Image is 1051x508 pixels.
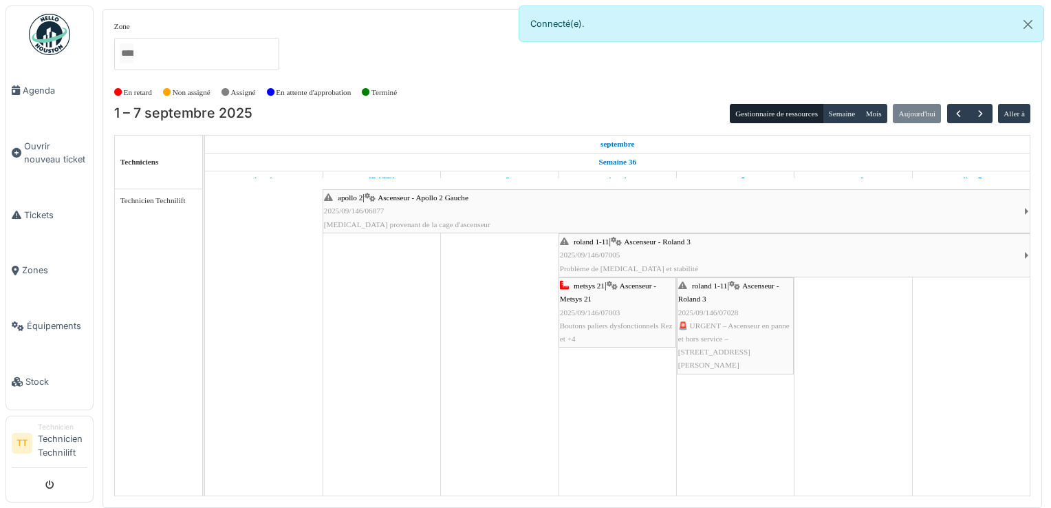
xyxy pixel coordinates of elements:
span: Ascenseur - Apollo 2 Gauche [378,193,468,202]
span: [MEDICAL_DATA] provenant de la cage d'ascenseur [324,220,490,229]
span: Zones [22,264,87,277]
span: metsys 21 [574,282,605,290]
label: Terminé [371,87,397,98]
span: Technicien Technilift [120,196,186,204]
span: 2025/09/146/07005 [560,251,620,259]
span: Tickets [24,209,87,222]
span: Stock [25,375,87,388]
span: Boutons paliers dysfonctionnels Rez et +4 [560,321,673,343]
div: Technicien [38,422,87,432]
div: | [560,279,675,346]
button: Précédent [947,104,970,124]
span: roland 1-11 [574,237,609,246]
button: Aujourd'hui [893,104,941,123]
label: Non assigné [173,87,210,98]
a: Équipements [6,298,93,354]
span: Ouvrir nouveau ticket [24,140,87,166]
a: 6 septembre 2025 [839,171,867,189]
button: Suivant [969,104,992,124]
input: Tous [120,43,133,63]
a: 4 septembre 2025 [605,171,630,189]
div: | [678,279,792,372]
a: Agenda [6,63,93,118]
label: Assigné [231,87,256,98]
label: En retard [124,87,152,98]
a: Tickets [6,187,93,243]
span: 2025/09/146/07028 [678,308,739,317]
span: Ascenseur - Metsys 21 [560,282,656,303]
span: apollo 2 [338,193,362,202]
li: TT [12,433,32,454]
span: roland 1-11 [692,282,727,290]
span: Problème de [MEDICAL_DATA] et stabilité [560,264,698,273]
a: 5 septembre 2025 [722,171,748,189]
button: Gestionnaire de ressources [730,104,823,123]
a: 3 septembre 2025 [486,171,513,189]
a: 1 septembre 2025 [251,171,277,189]
a: Ouvrir nouveau ticket [6,118,93,187]
a: 2 septembre 2025 [365,171,398,189]
span: Techniciens [120,158,159,166]
a: 1 septembre 2025 [597,136,638,153]
button: Close [1012,6,1043,43]
div: | [324,191,1024,231]
a: Zones [6,243,93,299]
a: Stock [6,354,93,410]
button: Aller à [998,104,1030,123]
a: Semaine 36 [596,154,640,171]
span: Ascenseur - Roland 3 [624,237,691,246]
div: | [560,235,1024,275]
a: 7 septembre 2025 [957,171,985,189]
span: Agenda [23,84,87,97]
button: Semaine [823,104,860,123]
a: TT TechnicienTechnicien Technilift [12,422,87,468]
img: Badge_color-CXgf-gQk.svg [29,14,70,55]
label: En attente d'approbation [276,87,351,98]
h2: 1 – 7 septembre 2025 [114,105,252,122]
span: Équipements [27,319,87,332]
li: Technicien Technilift [38,422,87,465]
div: Connecté(e). [519,6,1044,42]
span: 2025/09/146/07003 [560,308,620,317]
button: Mois [860,104,887,123]
span: 2025/09/146/06877 [324,207,384,215]
span: 🚨 URGENT – Ascenseur en panne et hors service – [STREET_ADDRESS][PERSON_NAME] [678,321,790,370]
label: Zone [114,21,130,32]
